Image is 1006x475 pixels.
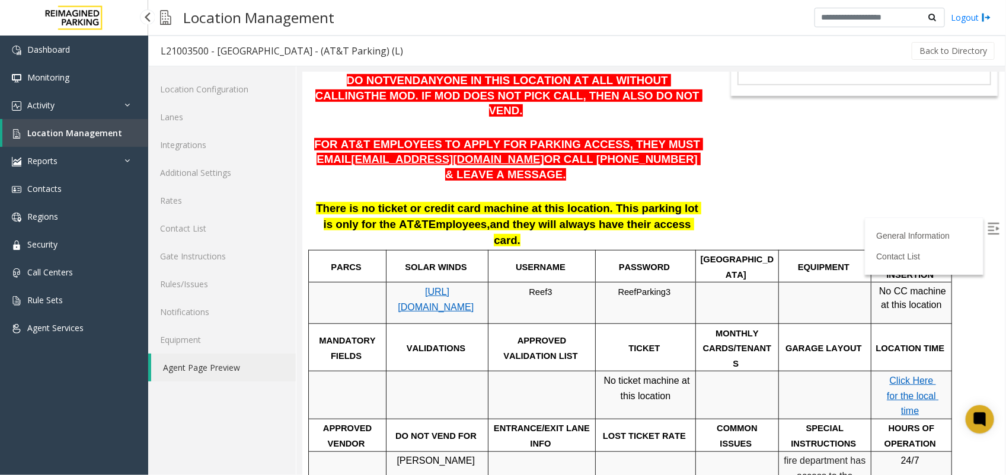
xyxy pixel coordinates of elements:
img: 'icon' [12,46,21,55]
span: Employees, [126,146,188,158]
span: THE MOD [62,17,113,30]
span: FOR AT&T EMPLOYEES TO APPLY FOR PARKING ACCESS, THEY MUST EMAIL [12,66,401,94]
a: Click Here for the local time [585,303,636,344]
span: APPROVED VENDOR [21,351,72,376]
span: Reports [27,155,58,166]
span: [PERSON_NAME] [94,383,173,393]
h3: Location Management [177,3,340,32]
span: DO NOT VEND FOR [93,359,174,368]
span: Reef3 [226,215,250,224]
a: Equipment [148,326,296,354]
a: [EMAIL_ADDRESS][DOMAIN_NAME] [49,82,241,92]
a: Location Management [2,119,148,147]
span: ANYONE IN THIS LOCATION AT ALL WITHOUT CALLING [13,2,369,30]
span: Regions [27,211,58,222]
span: ENTRANCE/EXIT LANE INFO [191,351,290,376]
a: Contact List [148,214,296,242]
span: MONTHLY CARDS/TENANTS [401,256,470,296]
img: 'icon' [12,240,21,250]
span: LOST TICKET RATE [301,359,384,368]
a: Rates [148,187,296,214]
span: Call Centers [27,267,73,278]
span: No ticket machine at this location [302,303,390,329]
span: Contacts [27,183,62,194]
span: Security [27,239,58,250]
span: EQUIPMENT [496,190,547,200]
span: VEND [87,2,118,14]
img: 'icon' [12,324,21,333]
img: 'icon' [12,185,21,194]
a: Contact List [574,179,618,189]
span: SPECIAL INSTRUCTIONS [489,351,554,376]
span: PASSWORD [317,190,368,200]
span: CARD INSERTION [585,182,632,207]
img: 'icon' [12,101,21,111]
span: USERNAME [213,190,263,200]
span: . IF MOD DOES NOT PICK CALL, THEN ALSO DO NOT VEND. [113,17,400,45]
span: 24/7 [599,383,617,393]
img: 'icon' [12,157,21,166]
span: HOURS OF OPERATION [582,351,634,376]
span: APPROVED VALIDATION LIST [201,264,275,288]
span: [GEOGRAPHIC_DATA] [398,182,472,207]
span: Dashboard [27,44,70,55]
span: LOCATION TIME [574,271,643,281]
a: Rules/Issues [148,270,296,298]
span: OR CALL [PHONE_NUMBER] & LEAVE A MESSAGE. [143,81,398,108]
span: PARCS [28,190,59,200]
a: Integrations [148,131,296,159]
span: VALIDATIONS [104,271,163,281]
span: No CC machine at this location [577,214,644,237]
span: Location Management [27,127,122,139]
a: General Information [574,159,647,168]
span: Agent Services [27,322,84,333]
span: ReefParking3 [316,215,369,224]
a: Lanes [148,103,296,131]
span: DO NOT [44,2,88,14]
img: logout [982,11,991,24]
span: SOLAR WINDS [103,190,164,200]
a: Logout [951,11,991,24]
span: [EMAIL_ADDRESS][DOMAIN_NAME] [49,81,241,93]
span: Rule Sets [27,294,63,306]
img: 'icon' [12,268,21,278]
button: Back to Directory [912,42,995,60]
span: Activity [27,100,55,111]
img: 'icon' [12,213,21,222]
a: Location Configuration [148,75,296,103]
span: COMMON ISSUES [414,351,457,376]
img: 'icon' [12,73,21,83]
span: and they will always have their access card. [188,146,392,174]
a: Gate Instructions [148,242,296,270]
a: Notifications [148,298,296,326]
img: pageIcon [160,3,171,32]
img: 'icon' [12,296,21,306]
a: Additional Settings [148,159,296,187]
div: L21003500 - [GEOGRAPHIC_DATA] - (AT&T Parking) (L) [161,43,403,59]
a: [URL][DOMAIN_NAME] [95,214,171,240]
span: Monitoring [27,72,69,83]
span: There is no ticket or credit card machine at this location. This parking lot is only for the AT&T [14,130,399,158]
a: Agent Page Preview [151,354,296,381]
span: GARAGE LAYOUT [483,271,560,281]
span: MANDATORY FIELDS [17,264,75,288]
span: TICKET [327,271,358,281]
img: Open/Close Sidebar Menu [685,150,697,162]
img: 'icon' [12,129,21,139]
